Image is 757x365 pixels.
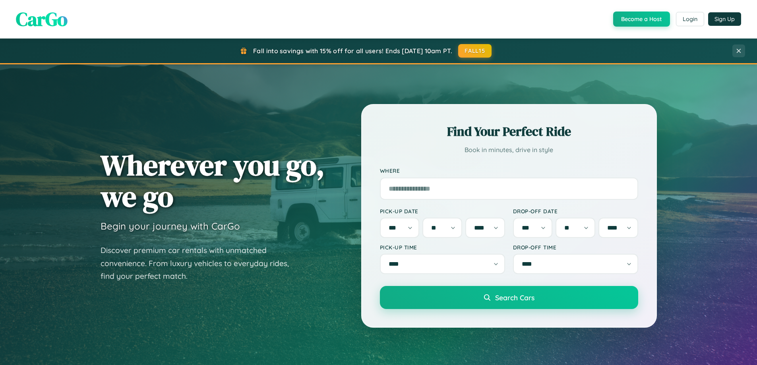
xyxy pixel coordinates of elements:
button: FALL15 [458,44,492,58]
label: Pick-up Time [380,244,505,251]
span: Fall into savings with 15% off for all users! Ends [DATE] 10am PT. [253,47,452,55]
label: Drop-off Date [513,208,638,214]
h3: Begin your journey with CarGo [101,220,240,232]
button: Become a Host [613,12,670,27]
button: Login [676,12,704,26]
label: Pick-up Date [380,208,505,214]
label: Where [380,168,638,174]
h1: Wherever you go, we go [101,149,325,212]
button: Search Cars [380,286,638,309]
span: CarGo [16,6,68,32]
span: Search Cars [495,293,534,302]
button: Sign Up [708,12,741,26]
p: Discover premium car rentals with unmatched convenience. From luxury vehicles to everyday rides, ... [101,244,299,283]
h2: Find Your Perfect Ride [380,123,638,140]
p: Book in minutes, drive in style [380,144,638,156]
label: Drop-off Time [513,244,638,251]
